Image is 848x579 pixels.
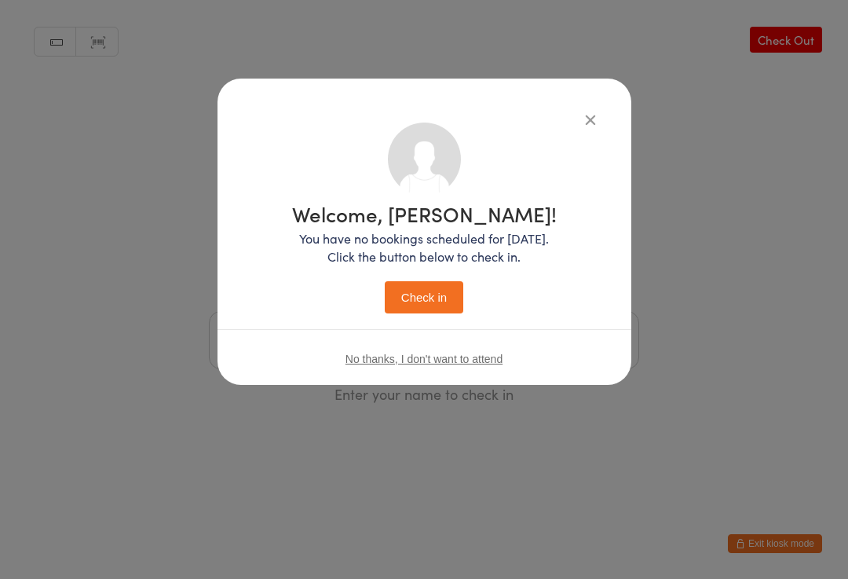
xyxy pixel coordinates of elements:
h1: Welcome, [PERSON_NAME]! [292,203,557,224]
button: Check in [385,281,463,313]
img: no_photo.png [388,123,461,196]
p: You have no bookings scheduled for [DATE]. Click the button below to check in. [292,229,557,266]
button: No thanks, I don't want to attend [345,353,503,365]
